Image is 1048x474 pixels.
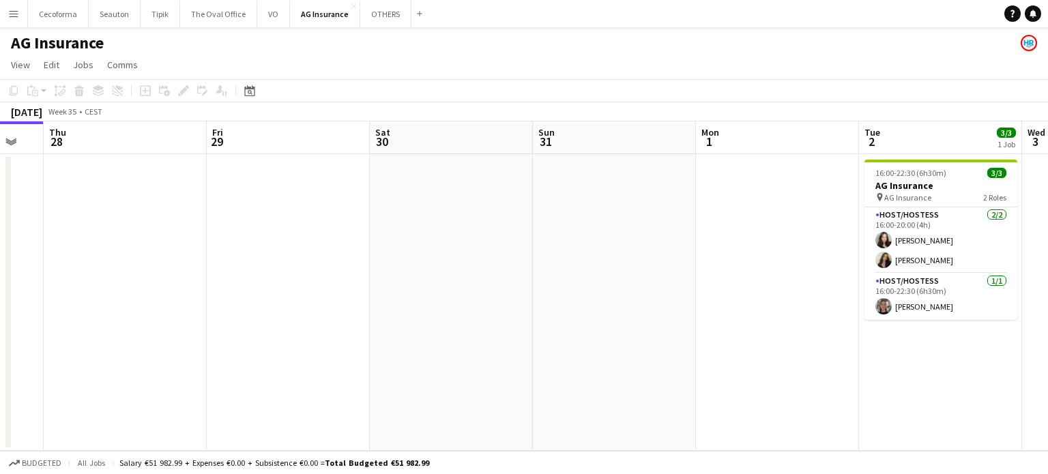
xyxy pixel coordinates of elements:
[212,126,223,138] span: Fri
[875,168,946,178] span: 16:00-22:30 (6h30m)
[141,1,180,27] button: Tipik
[85,106,102,117] div: CEST
[45,106,79,117] span: Week 35
[1028,126,1045,138] span: Wed
[22,458,61,468] span: Budgeted
[1021,35,1037,51] app-user-avatar: HR Team
[38,56,65,74] a: Edit
[983,192,1006,203] span: 2 Roles
[536,134,555,149] span: 31
[28,1,89,27] button: Cecoforma
[862,134,880,149] span: 2
[538,126,555,138] span: Sun
[699,134,719,149] span: 1
[73,59,93,71] span: Jobs
[11,33,104,53] h1: AG Insurance
[325,458,429,468] span: Total Budgeted €51 982.99
[884,192,931,203] span: AG Insurance
[257,1,290,27] button: VO
[119,458,429,468] div: Salary €51 982.99 + Expenses €0.00 + Subsistence €0.00 =
[5,56,35,74] a: View
[75,458,108,468] span: All jobs
[864,207,1017,273] app-card-role: Host/Hostess2/216:00-20:00 (4h)[PERSON_NAME][PERSON_NAME]
[107,59,138,71] span: Comms
[180,1,257,27] button: The Oval Office
[11,59,30,71] span: View
[375,126,390,138] span: Sat
[68,56,99,74] a: Jobs
[11,105,42,119] div: [DATE]
[987,168,1006,178] span: 3/3
[373,134,390,149] span: 30
[1025,134,1045,149] span: 3
[47,134,66,149] span: 28
[102,56,143,74] a: Comms
[864,126,880,138] span: Tue
[210,134,223,149] span: 29
[864,179,1017,192] h3: AG Insurance
[7,456,63,471] button: Budgeted
[701,126,719,138] span: Mon
[44,59,59,71] span: Edit
[49,126,66,138] span: Thu
[864,273,1017,320] app-card-role: Host/Hostess1/116:00-22:30 (6h30m)[PERSON_NAME]
[864,160,1017,320] app-job-card: 16:00-22:30 (6h30m)3/3AG Insurance AG Insurance2 RolesHost/Hostess2/216:00-20:00 (4h)[PERSON_NAME...
[360,1,411,27] button: OTHERS
[89,1,141,27] button: Seauton
[997,128,1016,138] span: 3/3
[290,1,360,27] button: AG Insurance
[998,139,1015,149] div: 1 Job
